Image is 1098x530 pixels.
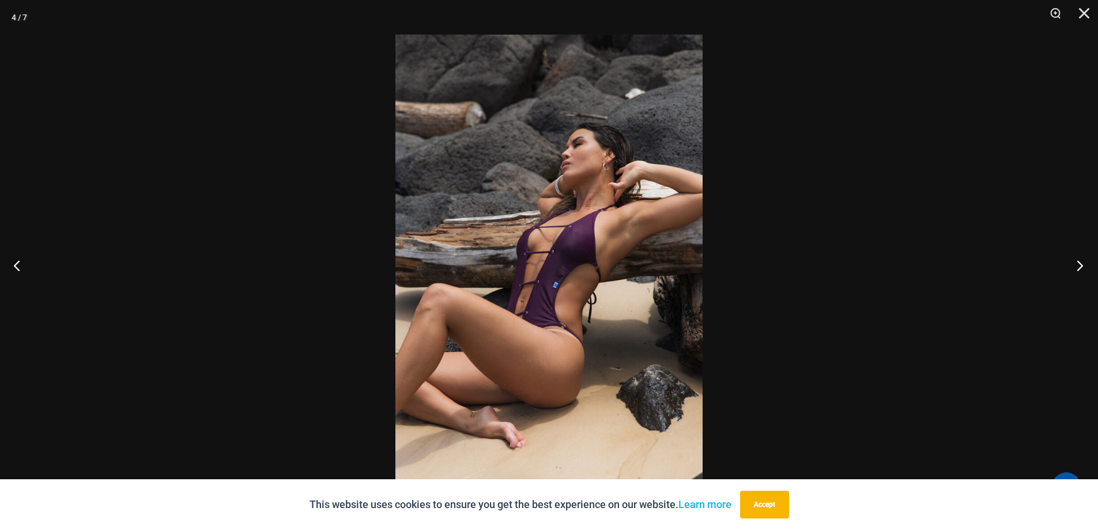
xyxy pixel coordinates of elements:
p: This website uses cookies to ensure you get the best experience on our website. [310,496,731,513]
button: Accept [740,491,789,518]
img: Link Plum 8650 One Piece 11 [395,35,703,495]
a: Learn more [678,498,731,510]
button: Next [1055,236,1098,294]
div: 4 / 7 [12,9,27,26]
